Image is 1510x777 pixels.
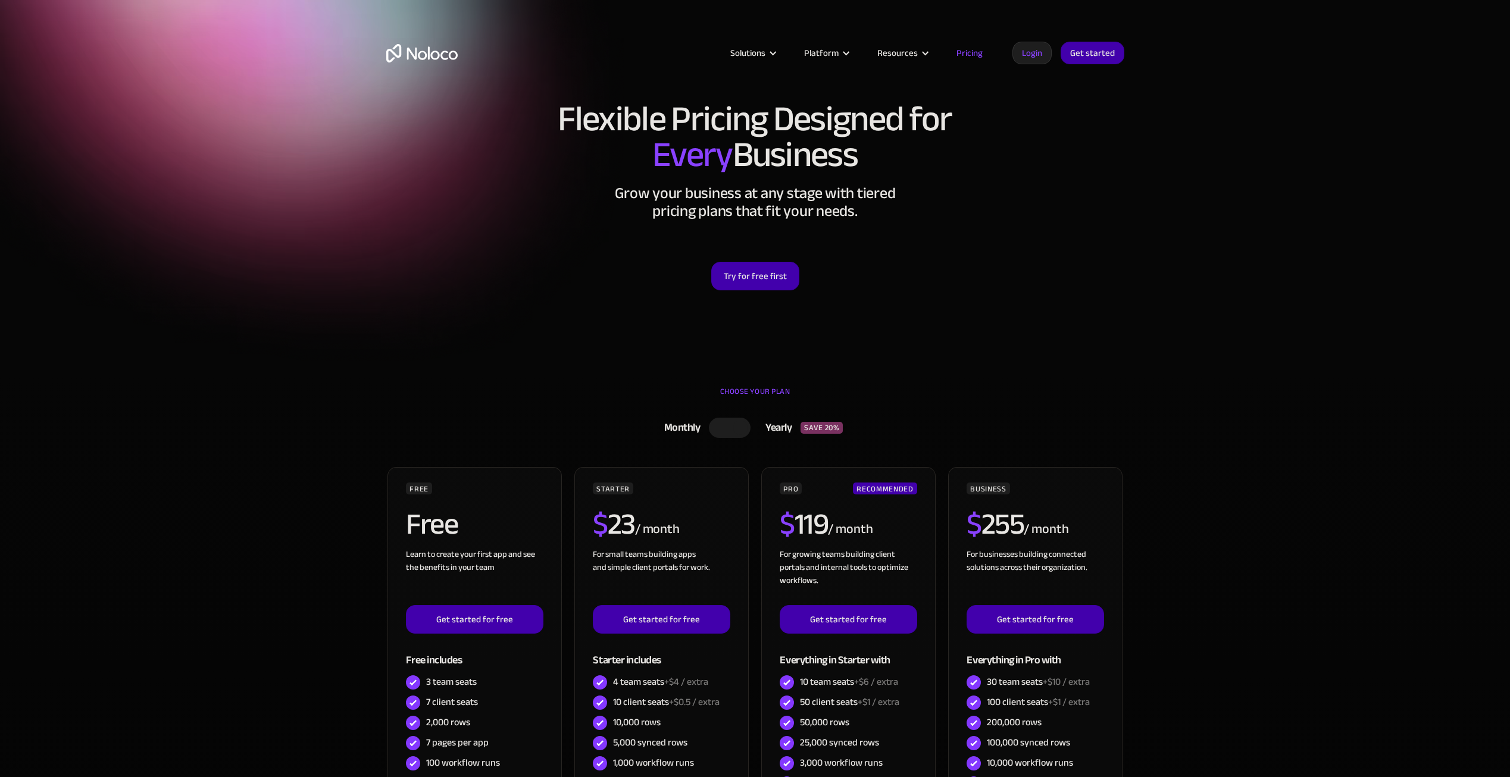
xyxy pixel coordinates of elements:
a: Get started for free [406,605,543,634]
div: STARTER [593,483,633,494]
div: 3 team seats [426,675,477,688]
div: 4 team seats [613,675,708,688]
div: Solutions [730,45,765,61]
span: +$0.5 / extra [669,693,720,711]
div: / month [635,520,680,539]
a: home [386,44,458,62]
div: Platform [789,45,862,61]
div: 10 client seats [613,695,720,709]
a: Login [1012,42,1052,64]
div: 10 team seats [800,675,898,688]
div: Solutions [715,45,789,61]
div: 100,000 synced rows [987,736,1070,749]
div: Platform [804,45,839,61]
div: FREE [406,483,432,494]
div: 30 team seats [987,675,1090,688]
div: / month [1024,520,1068,539]
div: For growing teams building client portals and internal tools to optimize workflows. [780,548,917,605]
a: Get started [1061,42,1124,64]
div: Free includes [406,634,543,672]
div: 10,000 rows [613,716,661,729]
div: CHOOSE YOUR PLAN [386,383,1124,412]
div: 100 client seats [987,695,1090,709]
div: Everything in Starter with [780,634,917,672]
span: $ [593,496,608,552]
div: 1,000 workflow runs [613,756,694,769]
span: +$1 / extra [1048,693,1090,711]
div: PRO [780,483,802,494]
div: 25,000 synced rows [800,736,879,749]
h2: 23 [593,509,635,539]
div: 2,000 rows [426,716,470,729]
span: Every [652,121,733,188]
h2: Grow your business at any stage with tiered pricing plans that fit your needs. [386,184,1124,220]
h2: 255 [967,509,1024,539]
a: Get started for free [593,605,730,634]
div: 10,000 workflow runs [987,756,1073,769]
h2: Free [406,509,458,539]
span: +$4 / extra [664,673,708,691]
a: Pricing [942,45,998,61]
div: 200,000 rows [987,716,1042,729]
h1: Flexible Pricing Designed for Business [386,101,1124,173]
div: Resources [862,45,942,61]
a: Get started for free [967,605,1103,634]
div: / month [828,520,873,539]
div: 50 client seats [800,695,899,709]
div: Learn to create your first app and see the benefits in your team ‍ [406,548,543,605]
div: Everything in Pro with [967,634,1103,672]
div: 5,000 synced rows [613,736,687,749]
span: $ [967,496,981,552]
span: +$10 / extra [1043,673,1090,691]
div: Resources [877,45,918,61]
div: 3,000 workflow runs [800,756,883,769]
div: RECOMMENDED [853,483,917,494]
a: Get started for free [780,605,917,634]
div: 7 pages per app [426,736,489,749]
div: BUSINESS [967,483,1009,494]
div: SAVE 20% [801,422,843,434]
div: Starter includes [593,634,730,672]
a: Try for free first [711,262,799,290]
div: 100 workflow runs [426,756,500,769]
div: Yearly [751,419,801,437]
h2: 119 [780,509,828,539]
div: For businesses building connected solutions across their organization. ‍ [967,548,1103,605]
div: 50,000 rows [800,716,849,729]
div: 7 client seats [426,695,478,709]
span: $ [780,496,795,552]
span: +$6 / extra [854,673,898,691]
div: Monthly [649,419,709,437]
div: For small teams building apps and simple client portals for work. ‍ [593,548,730,605]
span: +$1 / extra [858,693,899,711]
